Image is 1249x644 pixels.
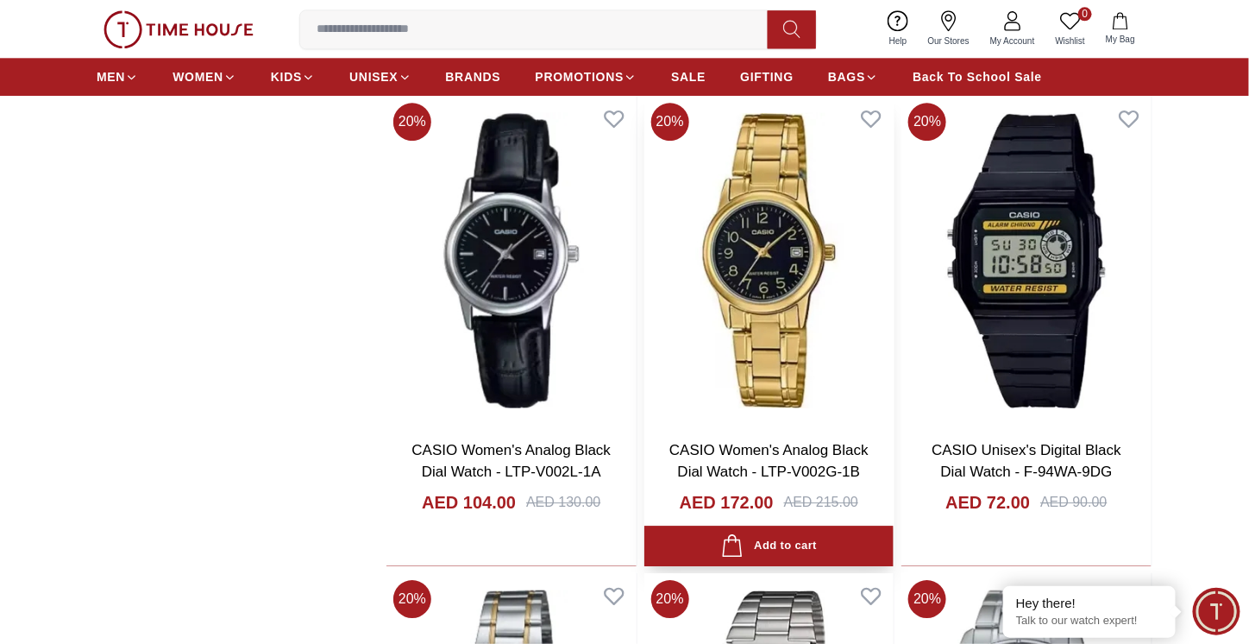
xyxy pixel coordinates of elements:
span: BRANDS [446,68,501,85]
span: My Account [983,35,1042,47]
div: AED 215.00 [784,492,858,513]
img: CASIO Unisex's Digital Black Dial Watch - F-94WA-9DG [901,96,1152,426]
a: SALE [671,61,706,92]
div: Chat Widget [1193,588,1240,635]
span: KIDS [271,68,302,85]
span: UNISEX [349,68,398,85]
img: CASIO Women's Analog Black Dial Watch - LTP-V002L-1A [386,96,637,426]
span: 20 % [393,580,431,618]
a: MEN [97,61,138,92]
div: AED 130.00 [526,492,600,513]
a: BAGS [828,61,878,92]
span: WOMEN [173,68,223,85]
button: Add to cart [644,526,894,566]
a: PROMOTIONS [536,61,637,92]
button: My Bag [1095,9,1145,49]
span: PROMOTIONS [536,68,624,85]
a: GIFTING [740,61,794,92]
span: Our Stores [921,35,976,47]
a: KIDS [271,61,315,92]
h4: AED 72.00 [946,490,1031,515]
span: Help [882,35,914,47]
img: ... [104,10,254,48]
span: SALE [671,68,706,85]
div: AED 90.00 [1040,492,1107,513]
div: Add to cart [721,534,817,558]
span: 0 [1078,7,1092,21]
a: BRANDS [446,61,501,92]
span: GIFTING [740,68,794,85]
span: Wishlist [1049,35,1092,47]
img: CASIO Women's Analog Black Dial Watch - LTP-V002G-1B [644,96,894,426]
span: 20 % [908,103,946,141]
a: UNISEX [349,61,411,92]
span: MEN [97,68,125,85]
h4: AED 172.00 [680,490,774,515]
span: BAGS [828,68,865,85]
a: Help [879,7,918,51]
h4: AED 104.00 [422,490,516,515]
a: CASIO Women's Analog Black Dial Watch - LTP-V002G-1B [669,442,869,481]
span: 20 % [651,103,689,141]
a: Back To School Sale [913,61,1042,92]
a: Our Stores [918,7,980,51]
p: Talk to our watch expert! [1016,614,1163,628]
span: Back To School Sale [913,68,1042,85]
a: CASIO Unisex's Digital Black Dial Watch - F-94WA-9DG [932,442,1121,481]
span: 20 % [651,580,689,618]
a: 0Wishlist [1045,7,1095,51]
span: My Bag [1099,33,1142,46]
a: WOMEN [173,61,236,92]
div: Hey there! [1016,595,1163,612]
span: 20 % [393,103,431,141]
a: CASIO Women's Analog Black Dial Watch - LTP-V002L-1A [412,442,612,481]
span: 20 % [908,580,946,618]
